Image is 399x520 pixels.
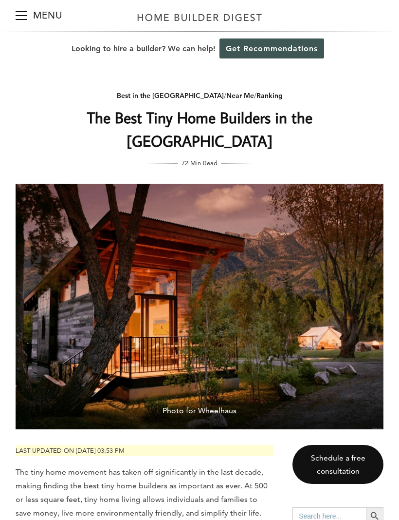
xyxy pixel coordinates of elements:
[16,445,273,456] p: Last updated on [DATE] 03:53 pm
[133,8,267,27] img: Home Builder Digest
[16,15,27,16] span: Menu
[16,396,383,429] span: Photo for Wheelhaus
[117,91,224,100] a: Best in the [GEOGRAPHIC_DATA]
[181,157,218,168] span: 72 Min Read
[226,91,254,100] a: Near Me
[219,39,324,58] a: Get Recommendations
[256,91,283,100] a: Ranking
[292,445,383,484] a: Schedule a free consultation
[16,90,383,102] div: / /
[16,106,383,153] h1: The Best Tiny Home Builders in the [GEOGRAPHIC_DATA]
[350,471,387,508] iframe: Drift Widget Chat Controller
